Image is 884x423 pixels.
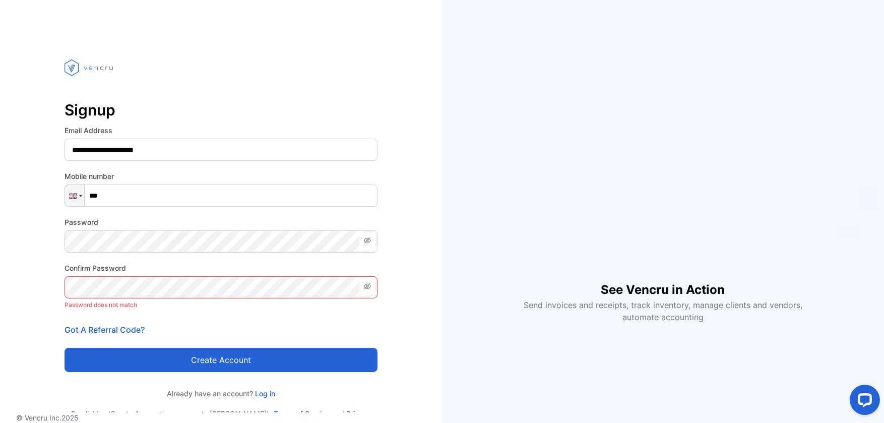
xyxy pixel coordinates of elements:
[842,381,884,423] iframe: LiveChat chat widget
[253,389,275,398] a: Log in
[65,98,377,122] p: Signup
[601,265,725,299] h1: See Vencru in Action
[65,324,377,336] p: Got A Referral Code?
[518,299,808,323] p: Send invoices and receipts, track inventory, manage clients and vendors, automate accounting
[274,409,330,418] a: Terms of Service
[65,348,377,372] button: Create account
[517,100,809,265] iframe: YouTube video player
[65,171,377,182] label: Mobile number
[65,125,377,136] label: Email Address
[65,217,377,227] label: Password
[65,185,84,206] div: United Kingdom: + 44
[65,388,377,399] p: Already have an account?
[65,263,377,273] label: Confirm Password
[65,298,377,312] p: Password does not match
[65,40,115,95] img: vencru logo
